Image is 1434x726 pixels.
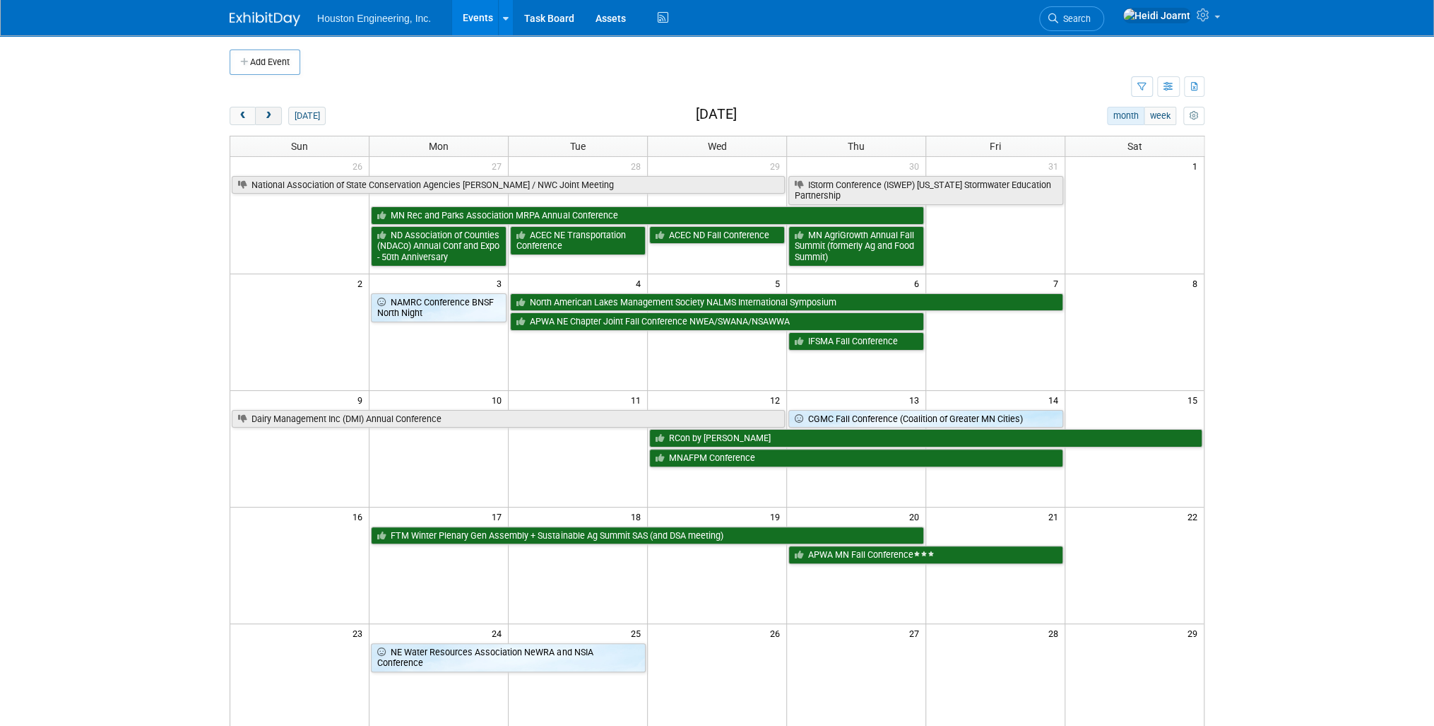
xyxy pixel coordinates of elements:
button: week [1144,107,1176,125]
span: 30 [908,157,925,175]
span: 23 [351,624,369,642]
span: 10 [490,391,508,409]
span: 28 [1047,624,1065,642]
a: ACEC ND Fall Conference [649,226,785,245]
img: Heidi Joarnt [1122,8,1191,23]
span: Houston Engineering, Inc. [317,13,431,24]
span: 11 [629,391,647,409]
img: ExhibitDay [230,12,300,26]
span: Fri [990,141,1001,152]
span: 14 [1047,391,1065,409]
span: 24 [490,624,508,642]
span: 25 [629,624,647,642]
span: 7 [1052,274,1065,292]
span: Wed [707,141,726,152]
span: Sat [1127,141,1142,152]
span: 20 [908,508,925,525]
a: North American Lakes Management Society NALMS International Symposium [510,293,1062,312]
a: MNAFPM Conference [649,449,1063,467]
h2: [DATE] [696,107,737,122]
a: RCon by [PERSON_NAME] [649,429,1202,447]
span: 26 [769,624,786,642]
span: Thu [848,141,865,152]
span: 29 [1186,624,1204,642]
span: 27 [908,624,925,642]
a: MN AgriGrowth Annual Fall Summit (formerly Ag and Food Summit) [788,226,924,267]
a: Dairy Management Inc (DMI) Annual Conference [232,410,785,428]
a: Search [1039,6,1104,31]
span: 16 [351,508,369,525]
span: Mon [429,141,449,152]
span: 3 [495,274,508,292]
a: ACEC NE Transportation Conference [510,226,646,255]
a: CGMC Fall Conference (Coalition of Greater MN Cities) [788,410,1063,428]
span: 21 [1047,508,1065,525]
a: MN Rec and Parks Association MRPA Annual Conference [371,206,923,225]
span: 22 [1186,508,1204,525]
span: 13 [908,391,925,409]
span: 27 [490,157,508,175]
span: 29 [769,157,786,175]
span: 18 [629,508,647,525]
span: 26 [351,157,369,175]
a: IStorm Conference (ISWEP) [US_STATE] Stormwater Education Partnership [788,176,1063,205]
a: NAMRC Conference BNSF North Night [371,293,506,322]
span: 31 [1047,157,1065,175]
span: 2 [356,274,369,292]
button: next [255,107,281,125]
span: 15 [1186,391,1204,409]
span: 6 [913,274,925,292]
button: [DATE] [288,107,326,125]
span: Sun [291,141,308,152]
a: National Association of State Conservation Agencies [PERSON_NAME] / NWC Joint Meeting [232,176,785,194]
a: APWA NE Chapter Joint Fall Conference NWEA/SWANA/NSAWWA [510,312,924,331]
span: 8 [1191,274,1204,292]
i: Personalize Calendar [1189,112,1198,121]
a: FTM Winter Plenary Gen Assembly + Sustainable Ag Summit SAS (and DSA meeting) [371,527,923,545]
span: 1 [1191,157,1204,175]
span: 5 [774,274,786,292]
a: IFSMA Fall Conference [788,332,924,351]
span: 28 [629,157,647,175]
span: Tue [570,141,586,152]
a: ND Association of Counties (NDACo) Annual Conf and Expo - 50th Anniversary [371,226,506,267]
a: APWA MN Fall Conference [788,546,1063,564]
span: 12 [769,391,786,409]
a: NE Water Resources Association NeWRA and NSIA Conference [371,643,646,672]
button: month [1107,107,1144,125]
button: myCustomButton [1183,107,1204,125]
span: 4 [634,274,647,292]
span: 17 [490,508,508,525]
button: prev [230,107,256,125]
span: Search [1058,13,1091,24]
span: 9 [356,391,369,409]
span: 19 [769,508,786,525]
button: Add Event [230,49,300,75]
